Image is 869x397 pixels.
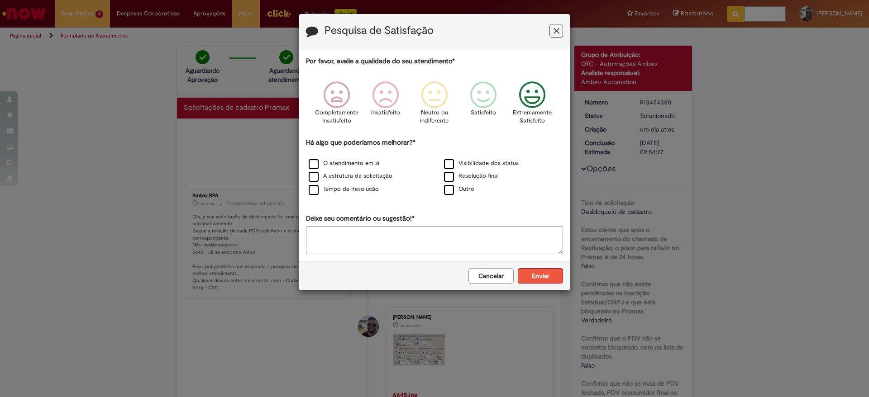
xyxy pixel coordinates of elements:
button: Enviar [518,268,563,284]
div: Satisfeito [460,75,506,137]
p: Extremamente Satisfeito [513,109,552,125]
label: Tempo de Resolução [309,185,379,194]
div: Completamente Insatisfeito [313,75,359,137]
div: Extremamente Satisfeito [509,75,555,137]
button: Cancelar [468,268,514,284]
div: Neutro ou indiferente [411,75,458,137]
p: Insatisfeito [371,109,400,117]
div: Há algo que poderíamos melhorar?* [306,138,563,196]
label: O atendimento em si [309,159,379,168]
label: A estrutura da solicitação [309,172,392,180]
p: Satisfeito [471,109,496,117]
label: Pesquisa de Satisfação [325,25,434,37]
p: Neutro ou indiferente [418,109,451,125]
label: Resolução final [444,172,499,180]
p: Completamente Insatisfeito [315,109,358,125]
div: Insatisfeito [363,75,409,137]
label: Deixe seu comentário ou sugestão!* [306,214,415,223]
label: Por favor, avalie a qualidade do seu atendimento* [306,57,455,66]
label: Outro [444,185,474,194]
label: Visibilidade dos status [444,159,519,168]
